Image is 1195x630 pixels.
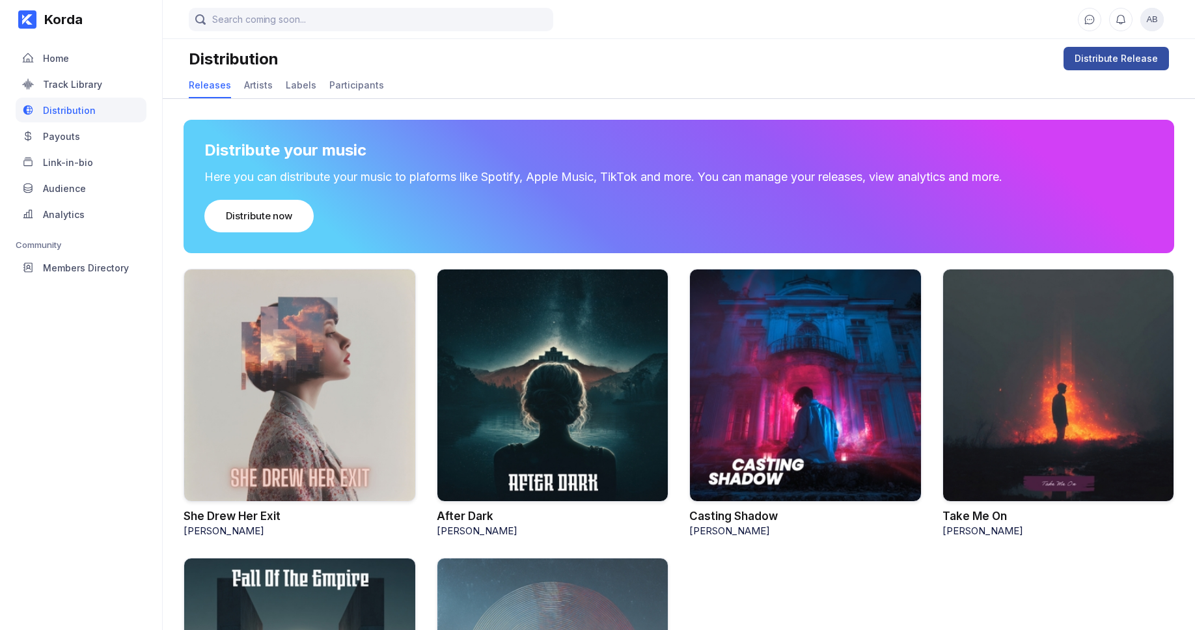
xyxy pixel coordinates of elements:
a: Track Library [16,72,146,98]
div: Participants [329,79,384,90]
button: Distribute now [204,200,314,232]
a: Audience [16,176,146,202]
div: Members Directory [43,262,129,273]
a: She Drew Her Exit [184,510,281,523]
button: AB [1140,8,1164,31]
a: Labels [286,73,316,98]
a: Payouts [16,124,146,150]
div: Analytics [43,209,85,220]
div: Audience [43,183,86,194]
div: Distribution [189,49,279,68]
a: Members Directory [16,255,146,281]
a: Artists [244,73,273,98]
div: Distribute Release [1075,52,1158,65]
a: After Dark [437,510,493,523]
div: Here you can distribute your music to plaforms like Spotify, Apple Music, TikTok and more. You ca... [204,170,1153,184]
a: Home [16,46,146,72]
div: [PERSON_NAME] [689,525,922,537]
a: Link-in-bio [16,150,146,176]
input: Search coming soon... [189,8,553,31]
div: Distribution [43,105,96,116]
div: Adon Brian [1140,8,1164,31]
div: Home [43,53,69,64]
div: Korda [36,12,83,27]
div: Payouts [43,131,80,142]
div: [PERSON_NAME] [942,525,1175,537]
div: Releases [189,79,231,90]
div: Community [16,240,146,250]
div: Distribute now [226,210,292,223]
a: Participants [329,73,384,98]
a: Releases [189,73,231,98]
div: [PERSON_NAME] [437,525,669,537]
div: Link-in-bio [43,157,93,168]
a: Take Me On [942,510,1007,523]
div: Labels [286,79,316,90]
div: Artists [244,79,273,90]
div: Track Library [43,79,102,90]
button: Distribute Release [1064,47,1169,70]
div: Distribute your music [204,141,366,159]
a: Casting Shadow [689,510,778,523]
a: Distribution [16,98,146,124]
div: [PERSON_NAME] [184,525,416,537]
a: Analytics [16,202,146,228]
